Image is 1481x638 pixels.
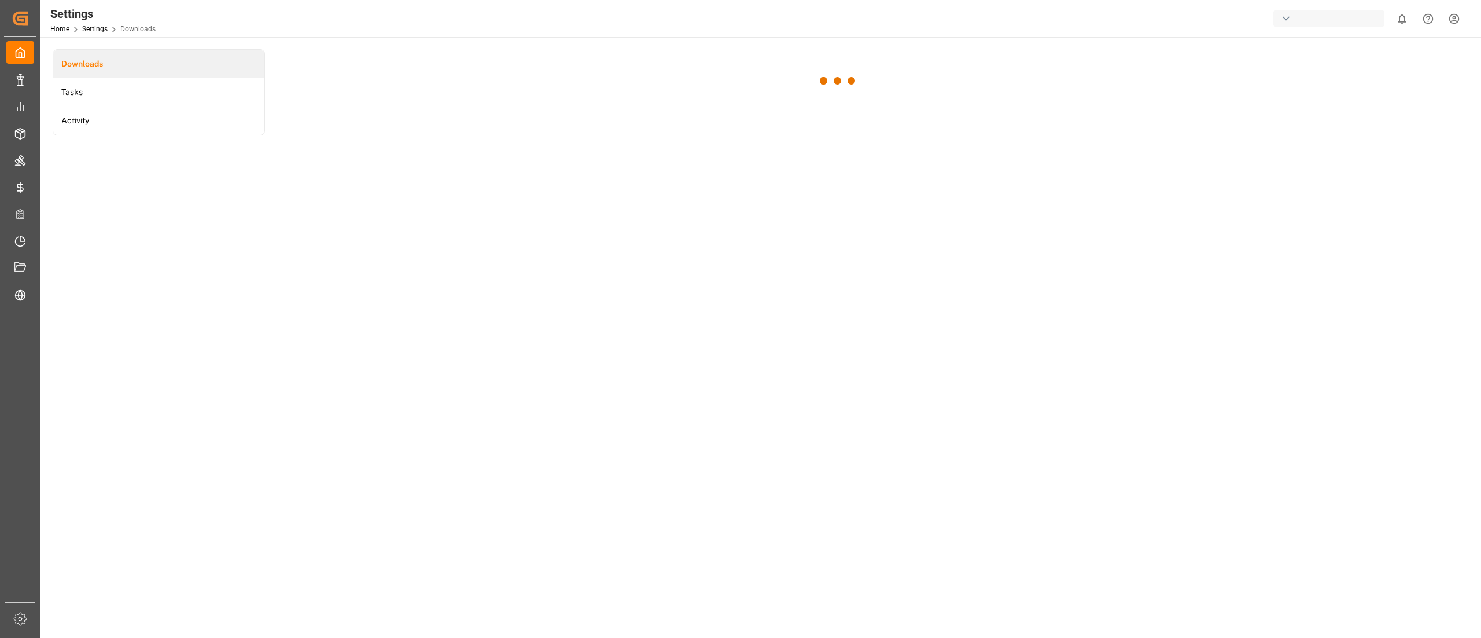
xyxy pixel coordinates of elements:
a: Tasks [53,78,264,107]
a: Downloads [53,50,264,78]
button: Help Center [1415,6,1441,32]
a: Settings [82,25,108,33]
button: show 0 new notifications [1389,6,1415,32]
a: Activity [53,107,264,135]
a: Home [50,25,69,33]
div: Settings [50,5,156,23]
